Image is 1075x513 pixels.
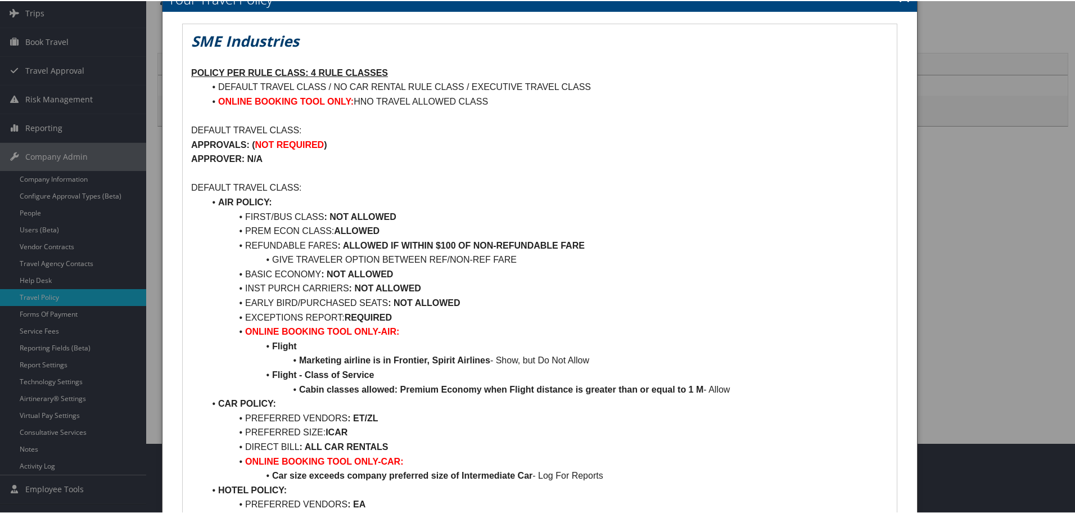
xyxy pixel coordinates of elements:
[205,439,888,453] li: DIRECT BILL
[272,369,374,379] strong: Flight - Class of Service
[205,209,888,223] li: FIRST/BUS CLASS
[191,179,888,194] p: DEFAULT TRAVEL CLASS:
[205,424,888,439] li: PREFERRED SIZE:
[218,398,276,407] strong: CAR POLICY:
[299,354,490,364] strong: Marketing airline is in Frontier, Spirit Airlines
[218,196,272,206] strong: AIR POLICY:
[255,139,324,148] strong: NOT REQUIRED
[205,381,888,396] li: - Allow
[321,268,393,278] strong: : NOT ALLOWED
[218,484,287,494] strong: HOTEL POLICY:
[205,79,888,93] li: DEFAULT TRAVEL CLASS / NO CAR RENTAL RULE CLASS / EXECUTIVE TRAVEL CLASS
[337,240,584,249] strong: : ALLOWED IF WITHIN $100 OF NON-REFUNDABLE FARE
[205,352,888,367] li: - Show, but Do Not Allow
[218,96,354,105] strong: ONLINE BOOKING TOOL ONLY:
[345,312,392,321] strong: REQUIRED
[191,30,299,50] em: SME Industries
[347,412,350,422] strong: :
[205,237,888,252] li: REFUNDABLE FARES
[191,67,388,76] u: POLICY PER RULE CLASS: 4 RULE CLASSES
[272,340,297,350] strong: Flight
[191,122,888,137] p: DEFAULT TRAVEL CLASS:
[205,223,888,237] li: PREM ECON CLASS:
[205,496,888,511] li: PREFERRED VENDORS
[191,139,250,148] strong: APPROVALS:
[205,295,888,309] li: EARLY BIRD/PURCHASED SEATS
[205,93,888,108] li: HNO TRAVEL ALLOWED CLASS
[205,467,888,482] li: - Log For Reports
[191,153,263,163] strong: APPROVER: N/A
[388,297,460,307] strong: : NOT ALLOWED
[272,470,532,479] strong: Car size exceeds company preferred size of Intermediate Car
[205,309,888,324] li: EXCEPTIONS REPORT:
[326,426,347,436] strong: ICAR
[353,412,378,422] strong: ET/ZL
[324,139,327,148] strong: )
[205,410,888,425] li: PREFERRED VENDORS
[205,251,888,266] li: GIVE TRAVELER OPTION BETWEEN REF/NON-REF FARE
[205,266,888,281] li: BASIC ECONOMY
[245,326,399,335] strong: ONLINE BOOKING TOOL ONLY-AIR:
[300,441,389,451] strong: : ALL CAR RENTALS
[245,456,404,465] strong: ONLINE BOOKING TOOL ONLY-CAR:
[334,225,380,235] strong: ALLOWED
[349,282,421,292] strong: : NOT ALLOWED
[252,139,255,148] strong: (
[324,211,396,220] strong: : NOT ALLOWED
[299,384,703,393] strong: Cabin classes allowed: Premium Economy when Flight distance is greater than or equal to 1 M
[347,498,365,508] strong: : EA
[205,280,888,295] li: INST PURCH CARRIERS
